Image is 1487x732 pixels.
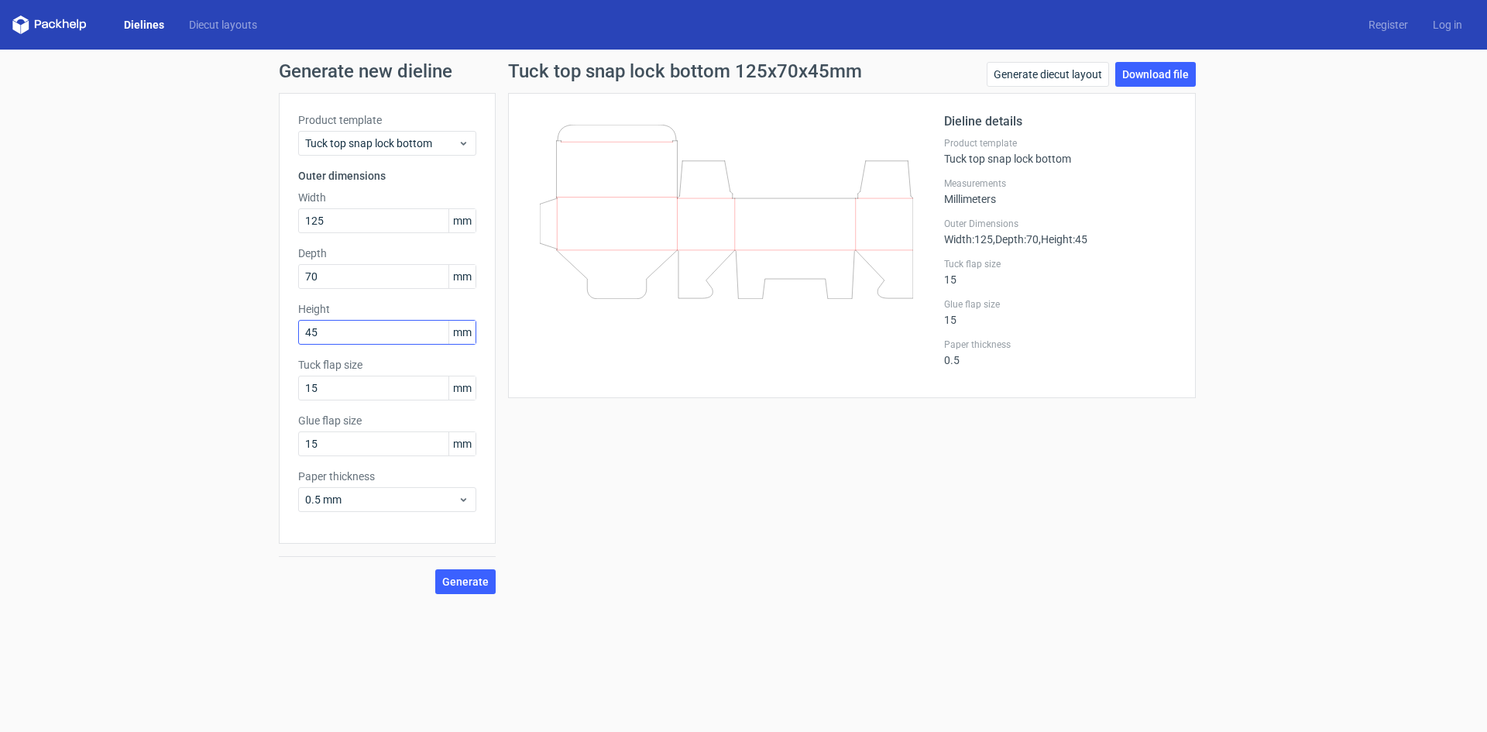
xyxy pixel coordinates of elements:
a: Dielines [112,17,177,33]
div: 0.5 [944,339,1176,366]
h2: Dieline details [944,112,1176,131]
label: Product template [944,137,1176,149]
h1: Tuck top snap lock bottom 125x70x45mm [508,62,862,81]
button: Generate [435,569,496,594]
div: 15 [944,298,1176,326]
div: 15 [944,258,1176,286]
label: Tuck flap size [944,258,1176,270]
span: , Depth : 70 [993,233,1039,246]
label: Glue flap size [298,413,476,428]
label: Outer Dimensions [944,218,1176,230]
div: Millimeters [944,177,1176,205]
label: Tuck flap size [298,357,476,373]
span: 0.5 mm [305,492,458,507]
h3: Outer dimensions [298,168,476,184]
span: mm [448,432,476,455]
span: mm [448,265,476,288]
a: Log in [1420,17,1475,33]
span: , Height : 45 [1039,233,1087,246]
label: Product template [298,112,476,128]
a: Diecut layouts [177,17,270,33]
label: Height [298,301,476,317]
label: Glue flap size [944,298,1176,311]
span: mm [448,209,476,232]
div: Tuck top snap lock bottom [944,137,1176,165]
a: Register [1356,17,1420,33]
label: Paper thickness [298,469,476,484]
span: mm [448,376,476,400]
span: mm [448,321,476,344]
a: Download file [1115,62,1196,87]
span: Width : 125 [944,233,993,246]
span: Tuck top snap lock bottom [305,136,458,151]
span: Generate [442,576,489,587]
h1: Generate new dieline [279,62,1208,81]
a: Generate diecut layout [987,62,1109,87]
label: Paper thickness [944,339,1176,351]
label: Width [298,190,476,205]
label: Measurements [944,177,1176,190]
label: Depth [298,246,476,261]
